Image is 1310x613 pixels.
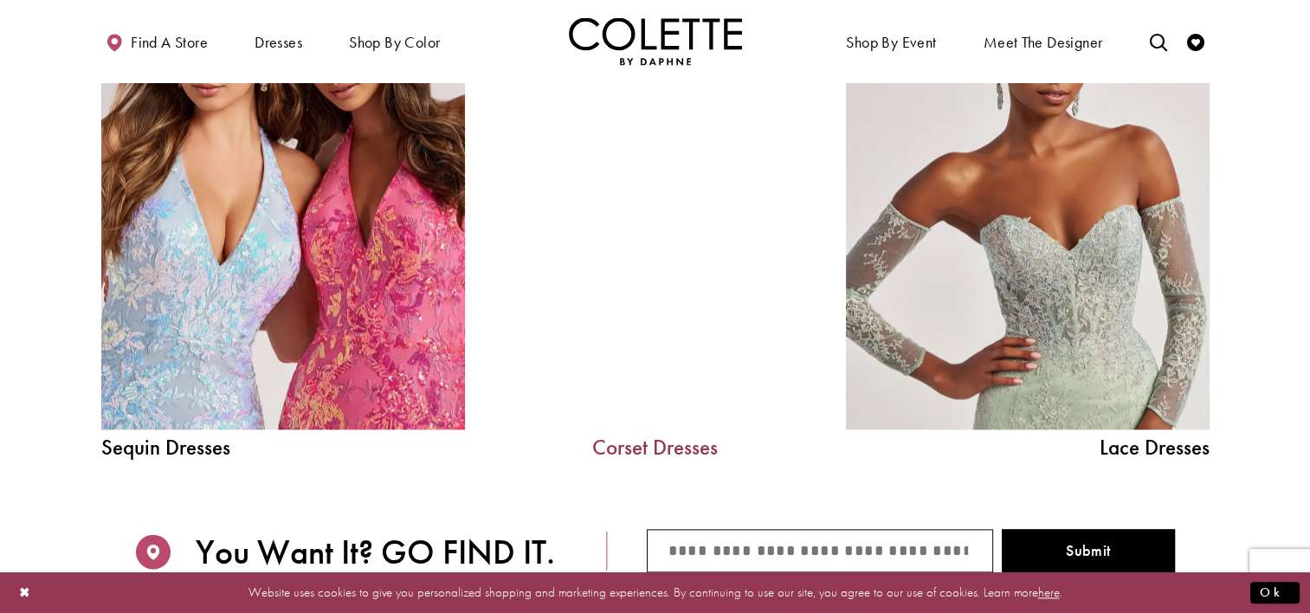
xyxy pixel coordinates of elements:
[979,17,1107,65] a: Meet the designer
[1250,582,1300,603] button: Submit Dialog
[349,34,440,51] span: Shop by color
[1183,17,1209,65] a: Check Wishlist
[526,436,785,458] a: Corset Dresses
[569,17,742,65] a: Visit Home Page
[846,436,1210,458] span: Lace Dresses
[842,17,940,65] span: Shop By Event
[1002,529,1175,572] button: Submit
[10,578,40,608] button: Close Dialog
[846,34,936,51] span: Shop By Event
[101,436,465,458] span: Sequin Dresses
[1145,17,1171,65] a: Toggle search
[345,17,444,65] span: Shop by color
[131,34,208,51] span: Find a store
[647,529,993,572] input: City/State/ZIP code
[984,34,1103,51] span: Meet the designer
[607,529,1210,572] form: Store Finder Form
[250,17,307,65] span: Dresses
[569,17,742,65] img: Colette by Daphne
[1038,584,1060,601] a: here
[196,532,555,572] span: You Want It? GO FIND IT.
[125,581,1185,604] p: Website uses cookies to give you personalized shopping and marketing experiences. By continuing t...
[101,17,212,65] a: Find a store
[255,34,302,51] span: Dresses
